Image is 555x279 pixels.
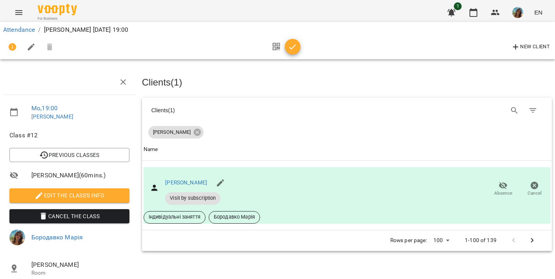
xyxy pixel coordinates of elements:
div: Name [144,145,158,154]
p: 1-100 of 139 [465,237,497,244]
div: Table Toolbar [142,98,552,123]
span: Cancel the class [16,212,123,221]
nav: breadcrumb [3,25,552,35]
div: 100 [430,235,452,246]
a: Attendance [3,26,35,33]
span: New Client [511,42,550,52]
span: Name [144,145,550,154]
span: [PERSON_NAME] ( 60 mins. ) [31,171,129,180]
span: Бородавко Марія [209,213,260,221]
span: Previous Classes [16,150,123,160]
span: [PERSON_NAME] [148,129,195,136]
p: [PERSON_NAME] [DATE] 19:00 [44,25,129,35]
div: Sort [144,145,158,154]
span: Edit the class's Info [16,191,123,200]
span: Індивідуальні заняття [144,213,205,221]
button: Search [505,101,524,120]
button: Cancel the class [9,209,129,223]
button: Next Page [523,231,542,250]
img: Voopty Logo [38,4,77,15]
img: 26d3a7ae9e2ff00fac4bdfe9f92586ff.jpg [512,7,523,18]
button: Previous Classes [9,148,129,162]
span: [PERSON_NAME] [31,260,129,270]
a: [PERSON_NAME] [165,179,207,186]
span: Visit by subscription [165,195,220,202]
button: Cancel [519,178,550,200]
button: Menu [9,3,28,22]
button: New Client [509,41,552,53]
div: Clients ( 1 ) [151,106,340,114]
span: Absence [494,190,512,197]
div: [PERSON_NAME] [148,126,204,139]
button: EN [531,5,546,20]
span: For Business [38,16,77,21]
a: Бородавко Марія [31,233,83,241]
button: Filter [524,101,542,120]
button: Edit the class's Info [9,188,129,202]
p: Rows per page: [390,237,427,244]
p: Room [31,269,129,277]
span: Class #12 [9,131,129,140]
img: 26d3a7ae9e2ff00fac4bdfe9f92586ff.jpg [9,230,25,245]
a: [PERSON_NAME] [31,113,73,120]
span: Cancel [528,190,542,197]
h3: Clients ( 1 ) [142,77,552,88]
a: Mo , 19:00 [31,104,58,112]
button: Absence [488,178,519,200]
span: EN [534,8,542,16]
li: / [38,25,40,35]
span: 1 [454,2,462,10]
